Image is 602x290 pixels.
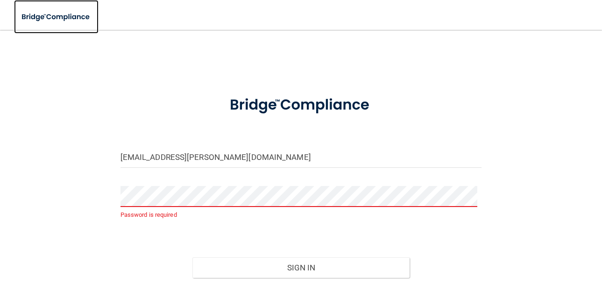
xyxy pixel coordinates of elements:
[192,257,409,278] button: Sign In
[120,147,482,168] input: Email
[214,86,388,124] img: bridge_compliance_login_screen.278c3ca4.svg
[14,7,99,27] img: bridge_compliance_login_screen.278c3ca4.svg
[440,224,591,261] iframe: Drift Widget Chat Controller
[120,209,482,221] p: Password is required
